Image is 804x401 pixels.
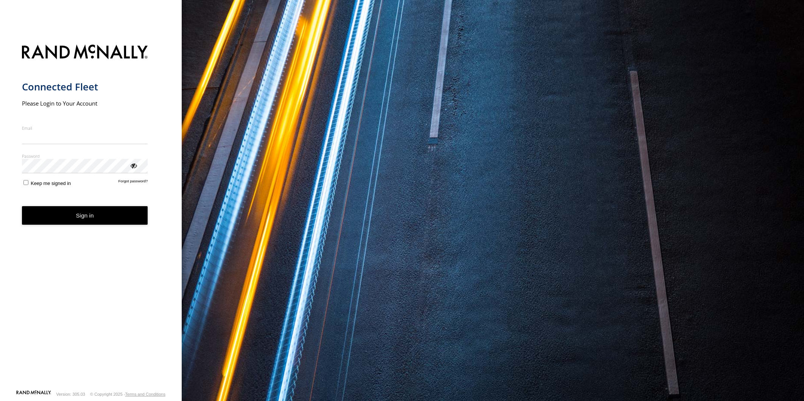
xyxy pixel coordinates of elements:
a: Visit our Website [16,390,51,398]
img: Rand McNally [22,43,148,62]
h1: Connected Fleet [22,81,148,93]
div: ViewPassword [129,162,137,169]
span: Keep me signed in [31,180,71,186]
div: © Copyright 2025 - [90,392,165,396]
a: Forgot password? [118,179,148,186]
div: Version: 305.03 [56,392,85,396]
label: Email [22,125,148,131]
h2: Please Login to Your Account [22,99,148,107]
a: Terms and Conditions [125,392,165,396]
button: Sign in [22,206,148,225]
form: main [22,40,160,390]
label: Password [22,153,148,159]
input: Keep me signed in [23,180,28,185]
